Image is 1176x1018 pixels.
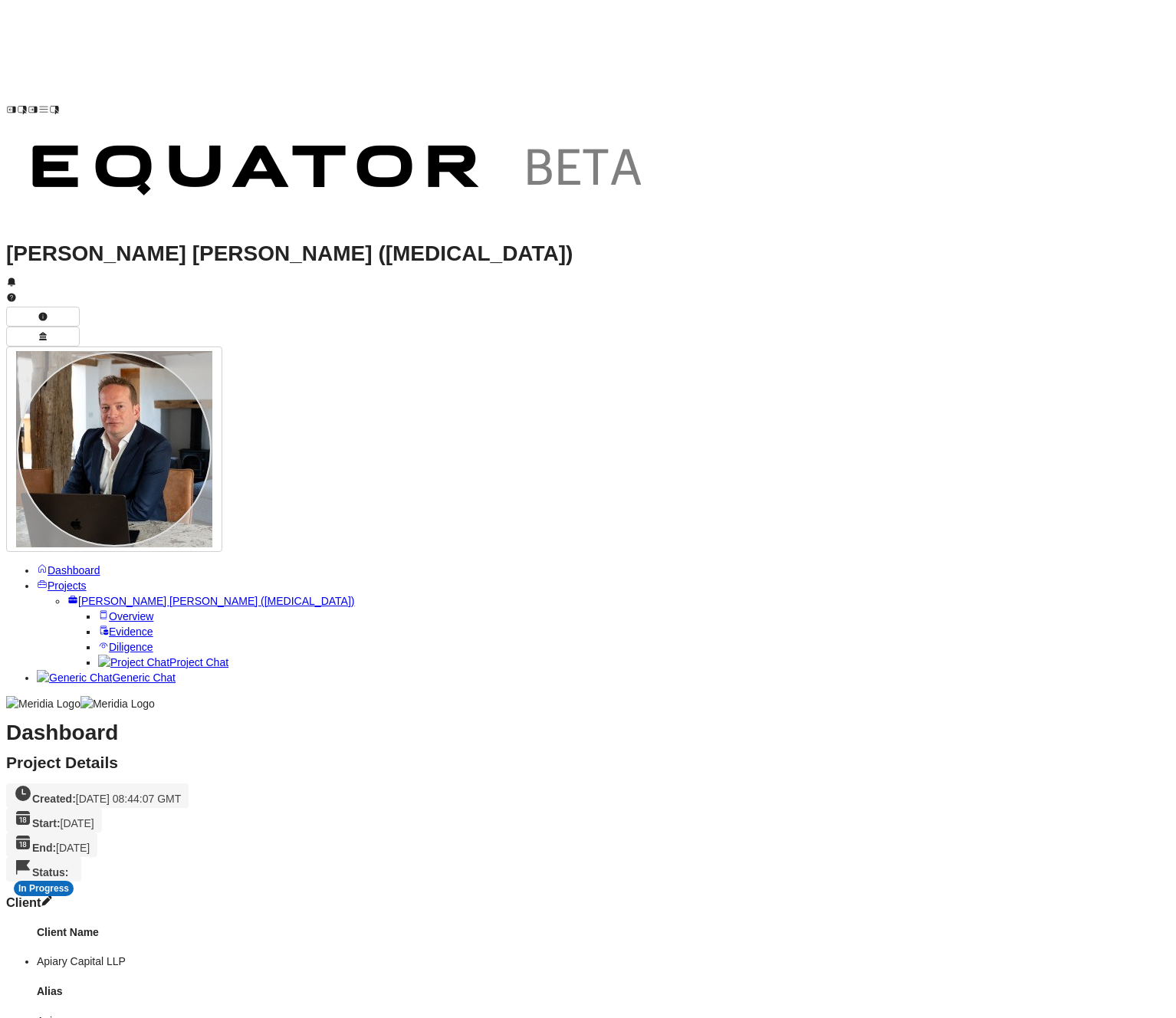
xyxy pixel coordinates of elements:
span: [DATE] 08:44:07 GMT [76,793,181,805]
span: [DATE] [61,817,94,829]
a: Projects [37,580,87,592]
img: Meridia Logo [6,696,80,711]
span: Projects [48,580,87,592]
img: Customer Logo [60,6,727,115]
strong: Start: [32,817,61,829]
img: Generic Chat [37,670,112,685]
span: Diligence [109,641,153,653]
span: [DATE] [56,842,90,854]
span: Overview [109,610,153,622]
a: Evidence [98,626,153,638]
h1: [PERSON_NAME] [PERSON_NAME] ([MEDICAL_DATA]) [6,246,1170,261]
a: [PERSON_NAME] [PERSON_NAME] ([MEDICAL_DATA]) [67,595,354,607]
img: Profile Icon [16,351,212,547]
h4: Client Name [37,924,1170,940]
svg: Created On [14,784,32,803]
h2: Project Details [6,755,1170,770]
a: Overview [98,610,153,622]
a: Project ChatProject Chat [98,656,228,668]
img: Customer Logo [6,119,673,228]
img: Meridia Logo [80,696,155,711]
li: Apiary Capital LLP [37,954,1170,969]
a: Generic ChatGeneric Chat [37,672,176,684]
h1: Dashboard [6,725,1170,741]
a: Dashboard [37,564,100,576]
span: [PERSON_NAME] [PERSON_NAME] ([MEDICAL_DATA]) [78,595,354,607]
strong: End: [32,842,56,854]
h3: Client [6,895,1170,910]
div: In Progress [14,881,74,896]
a: Diligence [98,641,153,653]
span: Evidence [109,626,153,638]
img: Project Chat [98,655,169,670]
strong: Created: [32,793,76,805]
strong: Status: [32,866,68,878]
h4: Alias [37,984,1170,999]
span: Project Chat [169,656,228,668]
span: Generic Chat [112,672,175,684]
span: Dashboard [48,564,100,576]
